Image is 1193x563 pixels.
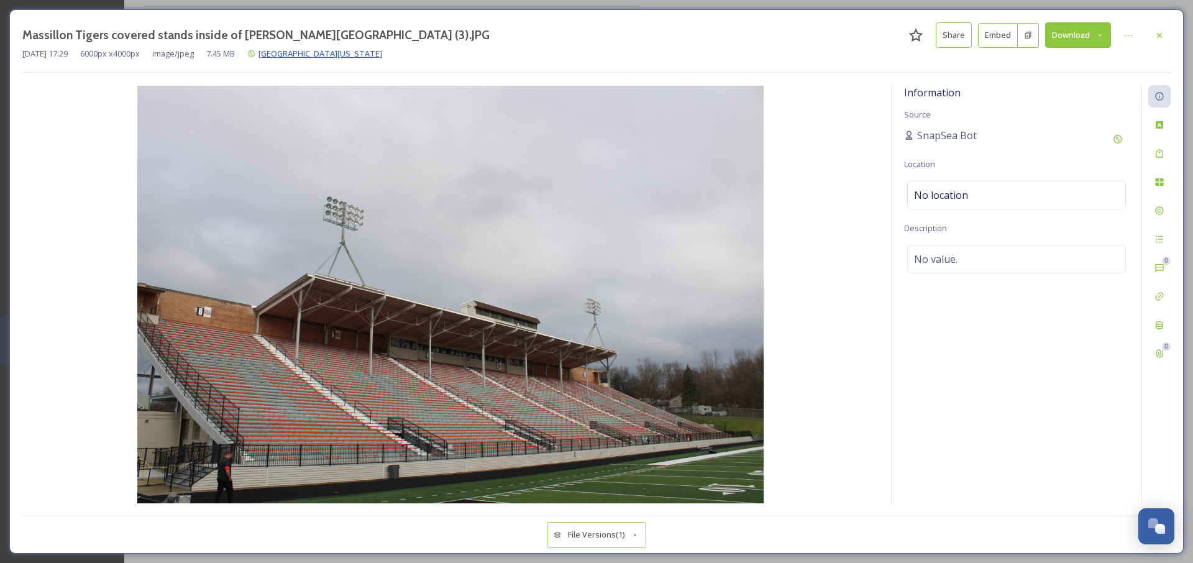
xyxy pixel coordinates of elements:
[258,48,382,59] span: [GEOGRAPHIC_DATA][US_STATE]
[22,86,879,503] img: 13gNuNnJKBhMaPqxHACr2agqeUhWhQ9Ez.JPG
[206,48,235,60] span: 7.45 MB
[547,522,646,547] button: File Versions(1)
[22,26,490,44] h3: Massillon Tigers covered stands inside of [PERSON_NAME][GEOGRAPHIC_DATA] (3).JPG
[978,23,1018,48] button: Embed
[22,48,68,60] span: [DATE] 17:29
[1138,508,1174,544] button: Open Chat
[80,48,140,60] span: 6000 px x 4000 px
[904,158,935,170] span: Location
[917,128,977,143] span: SnapSea Bot
[914,188,968,203] span: No location
[914,252,958,267] span: No value.
[904,109,931,120] span: Source
[1162,257,1171,265] div: 0
[904,222,947,234] span: Description
[1045,22,1111,48] button: Download
[936,22,972,48] button: Share
[152,48,194,60] span: image/jpeg
[904,86,961,99] span: Information
[1162,342,1171,351] div: 0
